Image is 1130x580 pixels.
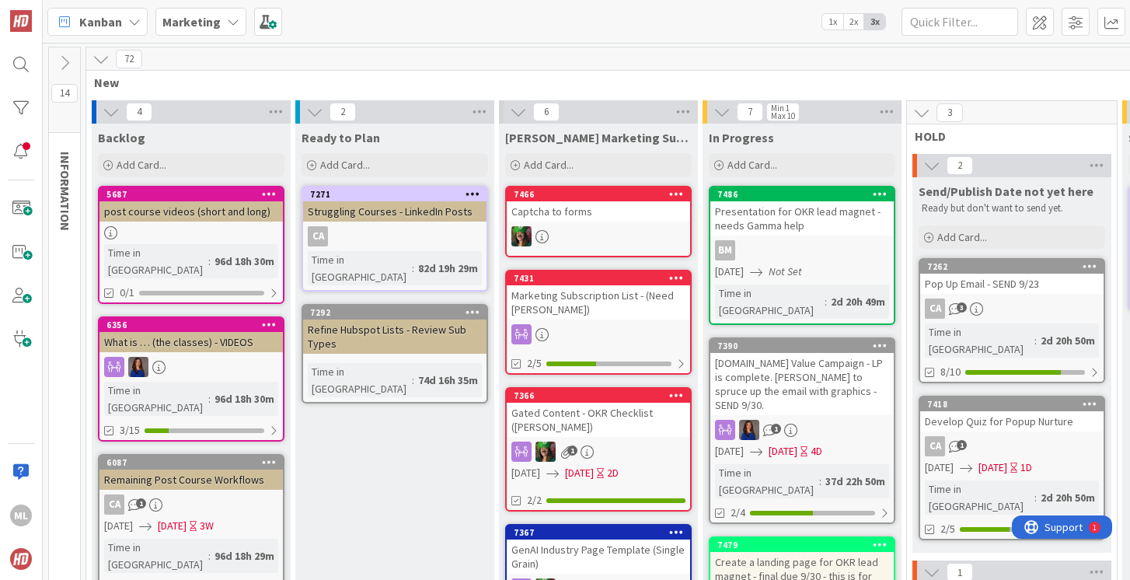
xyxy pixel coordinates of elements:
[715,240,735,260] div: BM
[565,465,594,481] span: [DATE]
[33,2,71,21] span: Support
[99,357,283,377] div: SL
[507,271,690,285] div: 7431
[717,189,894,200] div: 7486
[915,128,1097,144] span: HOLD
[922,202,1102,215] p: Ready but don't want to send yet.
[710,420,894,440] div: SL
[106,320,283,330] div: 6356
[843,14,864,30] span: 2x
[771,112,795,120] div: Max 10
[99,456,283,470] div: 6087
[99,318,283,352] div: 6356What is … (the classes) - VIDEOS
[937,230,987,244] span: Add Card...
[927,261,1104,272] div: 7262
[414,260,482,277] div: 82d 19h 29m
[864,14,885,30] span: 3x
[303,187,487,201] div: 7271
[821,473,889,490] div: 37d 22h 50m
[920,260,1104,274] div: 7262
[920,397,1104,432] div: 7418Develop Quiz for Popup Nurture
[303,187,487,222] div: 7271Struggling Courses - LinkedIn Posts
[920,260,1104,294] div: 7262Pop Up Email - SEND 9/23
[507,540,690,574] div: GenAI Industry Page Template (Single Grain)
[920,411,1104,432] div: Develop Quiz for Popup Nurture
[567,445,577,456] span: 1
[727,158,777,172] span: Add Card...
[98,130,145,145] span: Backlog
[507,201,690,222] div: Captcha to forms
[136,498,146,508] span: 1
[940,364,961,380] span: 8/10
[10,505,32,526] div: ML
[99,201,283,222] div: post course videos (short and long)
[162,14,221,30] b: Marketing
[1037,489,1099,506] div: 2d 20h 50m
[117,158,166,172] span: Add Card...
[99,187,283,201] div: 5687
[104,244,208,278] div: Time in [GEOGRAPHIC_DATA]
[208,547,211,564] span: :
[710,538,894,552] div: 7479
[514,390,690,401] div: 7366
[771,104,790,112] div: Min 1
[771,424,781,434] span: 1
[507,187,690,222] div: 7466Captcha to forms
[99,456,283,490] div: 6087Remaining Post Course Workflows
[507,226,690,246] div: SL
[607,465,619,481] div: 2D
[104,539,208,573] div: Time in [GEOGRAPHIC_DATA]
[819,473,821,490] span: :
[106,189,283,200] div: 5687
[302,130,380,145] span: Ready to Plan
[308,251,412,285] div: Time in [GEOGRAPHIC_DATA]
[200,518,214,534] div: 3W
[715,285,825,319] div: Time in [GEOGRAPHIC_DATA]
[927,399,1104,410] div: 7418
[303,306,487,354] div: 7292Refine Hubspot Lists - Review Sub Types
[120,285,134,301] span: 0/1
[310,307,487,318] div: 7292
[412,260,414,277] span: :
[99,318,283,332] div: 6356
[99,187,283,222] div: 5687post course videos (short and long)
[211,547,278,564] div: 96d 18h 29m
[902,8,1018,36] input: Quick Filter...
[211,390,278,407] div: 96d 18h 30m
[920,274,1104,294] div: Pop Up Email - SEND 9/23
[822,14,843,30] span: 1x
[308,226,328,246] div: CA
[310,189,487,200] div: 7271
[128,357,148,377] img: SL
[507,526,690,540] div: 7367
[211,253,278,270] div: 96d 18h 30m
[104,382,208,416] div: Time in [GEOGRAPHIC_DATA]
[104,494,124,515] div: CA
[920,397,1104,411] div: 7418
[715,464,819,498] div: Time in [GEOGRAPHIC_DATA]
[978,459,1007,476] span: [DATE]
[79,12,122,31] span: Kanban
[925,436,945,456] div: CA
[925,323,1034,358] div: Time in [GEOGRAPHIC_DATA]
[106,457,283,468] div: 6087
[710,353,894,415] div: [DOMAIN_NAME] Value Campaign - LP is complete. [PERSON_NAME] to spruce up the email with graphics...
[303,201,487,222] div: Struggling Courses - LinkedIn Posts
[308,363,412,397] div: Time in [GEOGRAPHIC_DATA]
[303,320,487,354] div: Refine Hubspot Lists - Review Sub Types
[104,518,133,534] span: [DATE]
[925,299,945,319] div: CA
[947,156,973,175] span: 2
[116,50,142,68] span: 72
[769,264,802,278] i: Not Set
[825,293,827,310] span: :
[535,442,556,462] img: SL
[511,465,540,481] span: [DATE]
[920,436,1104,456] div: CA
[533,103,560,121] span: 6
[514,189,690,200] div: 7466
[514,273,690,284] div: 7431
[710,187,894,201] div: 7486
[320,158,370,172] span: Add Card...
[827,293,889,310] div: 2d 20h 49m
